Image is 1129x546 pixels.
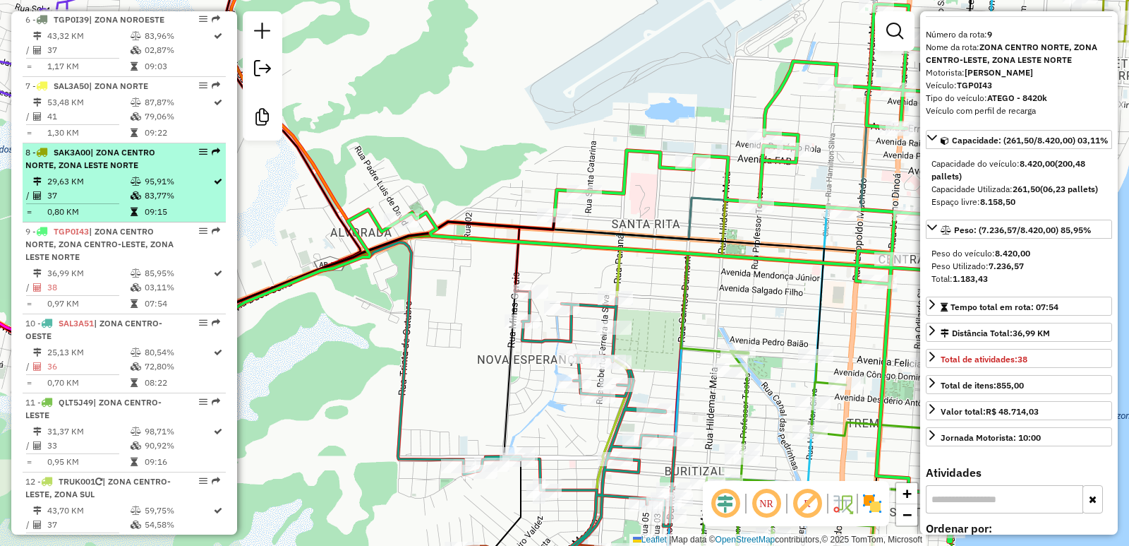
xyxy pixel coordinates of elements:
span: SAL3A50 [54,81,89,91]
div: Total: [931,273,1106,285]
td: 59,75% [144,504,212,518]
td: 07:54 [144,297,212,311]
td: = [25,455,32,469]
i: Rota otimizada [214,269,222,278]
td: 37 [47,189,130,203]
a: Peso: (7.236,57/8.420,00) 85,95% [926,220,1112,239]
div: Valor total: [941,405,1039,418]
td: 02,87% [144,43,212,57]
span: | ZONA CENTRO-LESTE, ZONA SUL [25,476,171,499]
td: 80,54% [144,345,212,360]
td: = [25,59,32,73]
div: Capacidade do veículo: [931,158,1106,183]
span: | ZONA NOROESTE [89,14,164,25]
i: % de utilização do peso [131,269,141,278]
td: 33 [47,439,130,453]
td: 0,70 KM [47,376,130,390]
i: Tempo total em rota [131,208,138,216]
i: Tempo total em rota [131,62,138,71]
strong: [PERSON_NAME] [965,67,1033,78]
a: Capacidade: (261,50/8.420,00) 03,11% [926,130,1112,149]
a: Distância Total:36,99 KM [926,323,1112,342]
i: Total de Atividades [33,112,42,121]
td: = [25,297,32,311]
td: / [25,518,32,532]
em: Opções [199,398,207,406]
span: | ZONA CENTRO-OESTE [25,318,162,341]
div: Peso: (7.236,57/8.420,00) 85,95% [926,242,1112,291]
i: Total de Atividades [33,191,42,200]
td: 95,91% [144,174,212,189]
span: 12 - [25,476,171,499]
span: SAL3A51 [59,318,94,328]
a: Jornada Motorista: 10:00 [926,427,1112,446]
i: Tempo total em rota [131,458,138,466]
a: Zoom out [896,504,917,526]
strong: ATEGO - 8420k [987,93,1047,103]
strong: ZONA CENTRO NORTE, ZONA CENTRO-LESTE, ZONA LESTE NORTE [926,42,1097,65]
span: QLT5J49 [59,397,93,408]
div: Capacidade Utilizada: [931,183,1106,196]
i: Rota otimizada [214,506,222,515]
a: Exibir filtros [881,17,909,45]
i: Rota otimizada [214,98,222,107]
i: % de utilização da cubagem [131,362,141,371]
span: | [669,535,671,545]
span: | ZONA CENTRO NORTE, ZONA LESTE NORTE [25,147,155,170]
em: Rota exportada [212,15,220,23]
td: / [25,360,32,374]
td: = [25,126,32,140]
div: Nome da rota: [926,41,1112,66]
i: Total de Atividades [33,283,42,292]
span: Capacidade: (261,50/8.420,00) 03,11% [952,135,1109,146]
td: 83,96% [144,29,212,43]
i: % de utilização do peso [131,177,141,186]
td: 79,06% [144,109,212,124]
span: | ZONA CENTRO-LESTE [25,397,162,420]
td: 1,30 KM [47,126,130,140]
img: Exibir/Ocultar setores [861,492,883,515]
td: 37 [47,43,130,57]
a: Nova sessão e pesquisa [248,17,277,49]
td: 08:22 [144,376,212,390]
td: 25,13 KM [47,345,130,360]
i: Total de Atividades [33,46,42,54]
strong: 261,50 [1013,184,1040,194]
i: Distância Total [33,269,42,278]
td: 1,17 KM [47,59,130,73]
strong: 7.236,57 [989,261,1024,271]
i: Distância Total [33,32,42,40]
i: % de utilização do peso [131,32,141,40]
a: Zoom in [896,483,917,504]
td: / [25,280,32,295]
a: Total de atividades:38 [926,349,1112,368]
strong: R$ 48.714,03 [986,406,1039,417]
div: Map data © contributors,© 2025 TomTom, Microsoft [629,534,926,546]
strong: (06,23 pallets) [1040,184,1098,194]
td: 43,70 KM [47,504,130,518]
td: 29,63 KM [47,174,130,189]
td: 09:22 [144,126,212,140]
em: Opções [199,319,207,327]
i: % de utilização do peso [131,427,141,436]
strong: TGP0I43 [957,80,992,90]
span: Exibir rótulo [790,487,824,521]
i: Tempo total em rota [131,379,138,387]
td: 90,92% [144,439,212,453]
em: Opções [199,15,207,23]
i: % de utilização da cubagem [131,191,141,200]
strong: 1.183,43 [953,273,988,284]
strong: 38 [1018,354,1027,364]
a: Exportar sessão [248,54,277,86]
i: Total de Atividades [33,521,42,529]
div: Total de itens: [941,379,1024,392]
td: 0,97 KM [47,297,130,311]
span: 6 - [25,14,164,25]
td: 09:16 [144,455,212,469]
div: Veículo com perfil de recarga [926,105,1112,117]
div: Distância Total: [941,327,1050,340]
a: Leaflet [633,535,667,545]
div: Veículo: [926,79,1112,92]
i: Rota otimizada [214,427,222,436]
a: Valor total:R$ 48.714,03 [926,401,1112,420]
